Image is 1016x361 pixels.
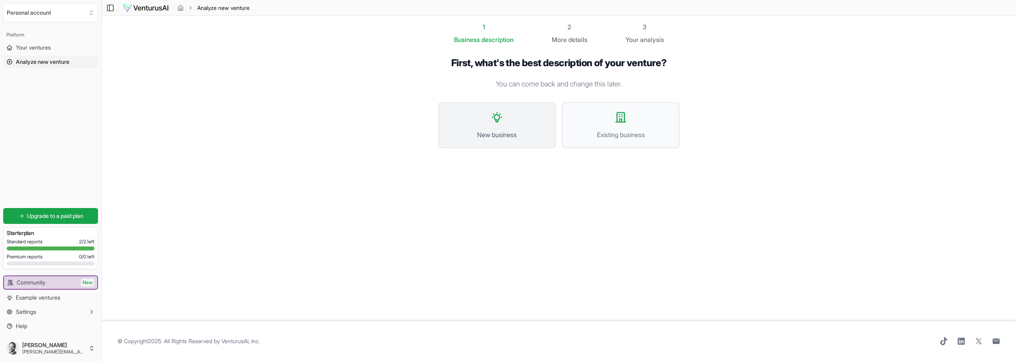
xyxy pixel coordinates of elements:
[481,36,514,44] span: description
[16,322,27,330] span: Help
[17,279,45,287] span: Community
[123,3,169,13] img: logo
[4,276,97,289] a: CommunityNew
[221,338,258,344] a: VenturusAI, Inc
[3,291,98,304] a: Example ventures
[3,306,98,318] button: Settings
[447,130,547,139] span: New business
[7,229,94,237] h3: Starter plan
[3,41,98,54] a: Your ventures
[438,78,679,90] p: You can come back and change this later.
[552,22,587,32] div: 2
[22,349,85,355] span: [PERSON_NAME][EMAIL_ADDRESS][PERSON_NAME][DOMAIN_NAME]
[16,44,51,52] span: Your ventures
[79,254,94,260] span: 0 / 0 left
[22,342,85,349] span: [PERSON_NAME]
[16,294,60,302] span: Example ventures
[7,254,42,260] span: Premium reports
[16,58,69,66] span: Analyze new venture
[177,4,250,12] nav: breadcrumb
[117,337,260,345] span: © Copyright 2025 . All Rights Reserved by .
[3,55,98,68] a: Analyze new venture
[3,339,98,358] button: [PERSON_NAME][PERSON_NAME][EMAIL_ADDRESS][PERSON_NAME][DOMAIN_NAME]
[7,239,42,245] span: Standard reports
[438,57,679,69] h1: First, what's the best description of your venture?
[640,36,664,44] span: analysis
[625,35,639,44] span: Your
[197,4,250,12] span: Analyze new venture
[3,3,98,22] button: Select an organization
[3,29,98,41] div: Platform
[568,36,587,44] span: details
[438,102,556,148] button: New business
[562,102,679,148] button: Existing business
[571,130,671,139] span: Existing business
[552,35,567,44] span: More
[454,35,480,44] span: Business
[6,342,19,355] img: ACg8ocL0bvcHvxez7E89uIjQDGFuknA6cO5fQjmm7H75svXfsh_ZXg-7=s96-c
[454,22,514,32] div: 1
[79,239,94,245] span: 2 / 2 left
[625,22,664,32] div: 3
[16,308,36,316] span: Settings
[3,320,98,332] a: Help
[27,212,83,220] span: Upgrade to a paid plan
[81,279,94,287] span: New
[3,208,98,224] a: Upgrade to a paid plan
